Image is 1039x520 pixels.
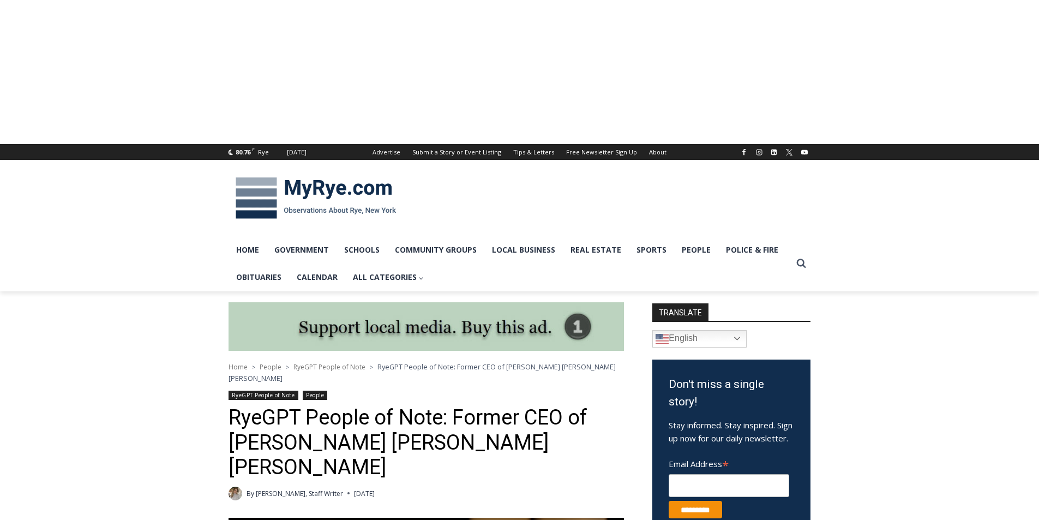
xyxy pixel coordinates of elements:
[563,236,629,264] a: Real Estate
[267,236,337,264] a: Government
[252,363,255,371] span: >
[303,391,327,400] a: People
[229,362,248,372] a: Home
[798,146,811,159] a: YouTube
[387,236,484,264] a: Community Groups
[370,363,373,371] span: >
[367,144,672,160] nav: Secondary Navigation
[229,487,242,500] img: (PHOTO: MyRye.com Summer 2023 intern Beatrice Larzul.)
[674,236,718,264] a: People
[484,236,563,264] a: Local Business
[783,146,796,159] a: X
[236,148,250,156] span: 80.76
[229,170,403,226] img: MyRye.com
[260,362,281,372] a: People
[229,362,616,382] span: RyeGPT People of Note: Former CEO of [PERSON_NAME] [PERSON_NAME] [PERSON_NAME]
[643,144,672,160] a: About
[229,487,242,500] a: Author image
[669,376,794,410] h3: Don't miss a single story!
[247,488,254,499] span: By
[353,271,424,283] span: All Categories
[229,302,624,351] img: support local media, buy this ad
[669,453,789,473] label: Email Address
[669,419,794,445] p: Stay informed. Stay inspired. Sign up now for our daily newsletter.
[229,405,624,480] h1: RyeGPT People of Note: Former CEO of [PERSON_NAME] [PERSON_NAME] [PERSON_NAME]
[229,361,624,384] nav: Breadcrumbs
[252,146,255,152] span: F
[791,254,811,273] button: View Search Form
[258,147,269,157] div: Rye
[629,236,674,264] a: Sports
[507,144,560,160] a: Tips & Letters
[354,488,375,499] time: [DATE]
[293,362,365,372] a: RyeGPT People of Note
[337,236,387,264] a: Schools
[367,144,406,160] a: Advertise
[652,303,708,321] strong: TRANSLATE
[737,146,750,159] a: Facebook
[289,264,345,291] a: Calendar
[560,144,643,160] a: Free Newsletter Sign Up
[345,264,432,291] a: All Categories
[229,391,298,400] a: RyeGPT People of Note
[718,236,786,264] a: Police & Fire
[229,236,791,291] nav: Primary Navigation
[229,236,267,264] a: Home
[287,147,307,157] div: [DATE]
[256,489,343,498] a: [PERSON_NAME], Staff Writer
[767,146,780,159] a: Linkedin
[656,332,669,345] img: en
[406,144,507,160] a: Submit a Story or Event Listing
[652,330,747,348] a: English
[286,363,289,371] span: >
[753,146,766,159] a: Instagram
[229,264,289,291] a: Obituaries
